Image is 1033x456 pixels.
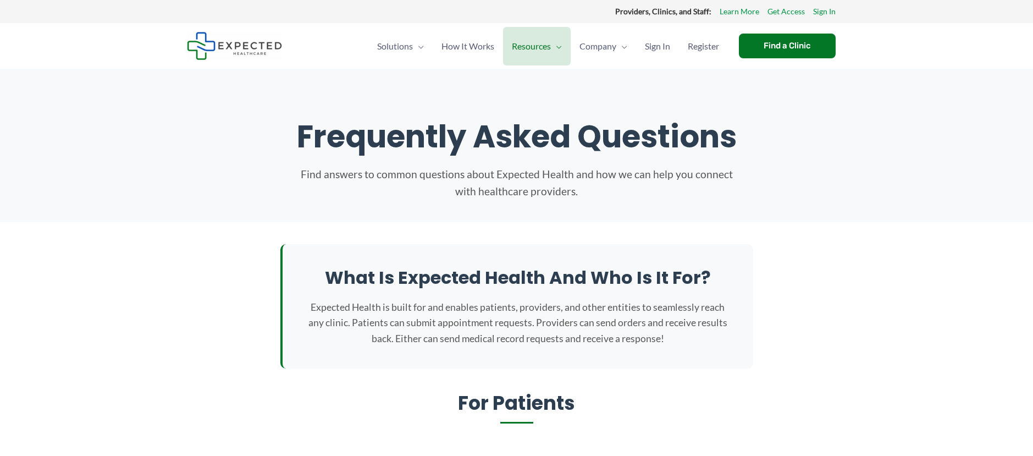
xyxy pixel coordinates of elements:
span: Register [688,27,719,65]
nav: Primary Site Navigation [368,27,728,65]
h2: What is Expected Health and who is it for? [305,266,731,289]
span: How It Works [441,27,494,65]
strong: Providers, Clinics, and Staff: [615,7,711,16]
a: Register [679,27,728,65]
span: Resources [512,27,551,65]
a: Sign In [813,4,836,19]
a: Get Access [767,4,805,19]
span: Menu Toggle [551,27,562,65]
a: Find a Clinic [739,34,836,58]
img: Expected Healthcare Logo - side, dark font, small [187,32,282,60]
a: Learn More [720,4,759,19]
a: How It Works [433,27,503,65]
a: ResourcesMenu Toggle [503,27,571,65]
p: Find answers to common questions about Expected Health and how we can help you connect with healt... [297,166,737,200]
a: SolutionsMenu Toggle [368,27,433,65]
span: Menu Toggle [616,27,627,65]
h2: For Patients [280,391,753,424]
a: CompanyMenu Toggle [571,27,636,65]
span: Sign In [645,27,670,65]
span: Solutions [377,27,413,65]
span: Company [579,27,616,65]
p: Expected Health is built for and enables patients, providers, and other entities to seamlessly re... [305,300,731,346]
h1: Frequently Asked Questions [198,118,836,155]
a: Sign In [636,27,679,65]
span: Menu Toggle [413,27,424,65]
